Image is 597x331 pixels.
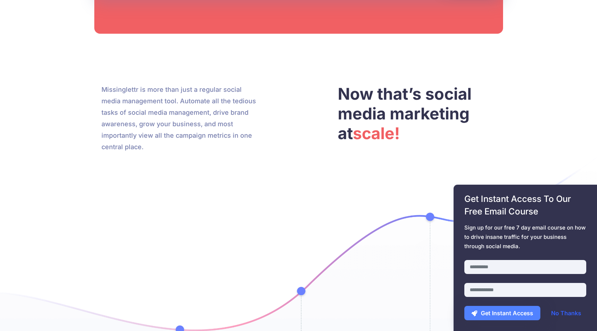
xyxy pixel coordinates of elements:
a: No Thanks [544,306,588,320]
button: Get Instant Access [464,306,540,320]
span: Sign up for our free 7 day email course on how to drive insane traffic for your business through ... [464,223,586,251]
p: Missinglettr is more than just a regular social media management tool. Automate all the tedious t... [101,84,260,153]
span: scale! [353,123,400,143]
h2: Now that’s social media marketing at [338,84,496,143]
span: Get Instant Access To Our Free Email Course [464,193,586,218]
